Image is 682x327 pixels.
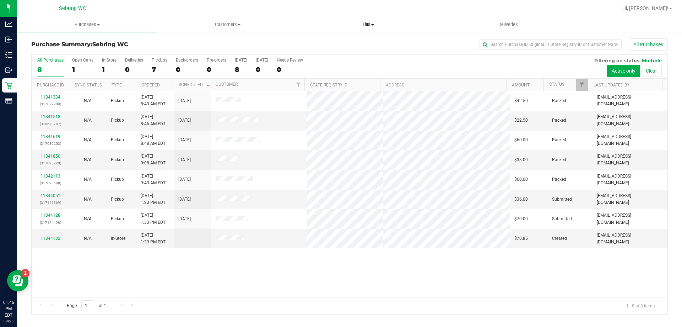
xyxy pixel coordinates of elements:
[621,300,660,311] span: 1 - 8 of 8 items
[36,160,65,167] p: (317095720)
[178,176,191,183] span: [DATE]
[207,58,226,63] div: Pre-orders
[84,137,92,143] button: N/A
[141,173,166,186] span: [DATE] 9:43 AM EDT
[111,196,124,203] span: Pickup
[7,270,28,291] iframe: Resource center
[552,97,566,104] span: Packed
[152,65,167,74] div: 7
[36,180,65,186] p: (317098688)
[84,216,92,222] button: N/A
[37,58,64,63] div: All Purchases
[380,79,506,91] th: Address
[141,133,166,147] span: [DATE] 8:48 AM EDT
[622,5,669,11] span: Hi, [PERSON_NAME]!
[61,300,112,311] span: Page of 1
[235,58,247,63] div: [DATE]
[629,38,668,51] button: All Purchases
[81,300,94,311] input: 1
[514,235,528,242] span: $70.85
[84,137,92,142] span: Not Applicable
[597,94,663,107] span: [EMAIL_ADDRESS][DOMAIN_NAME]
[111,137,124,143] span: Pickup
[298,21,438,28] span: Tills
[594,58,640,63] span: Filtering on status:
[141,232,166,246] span: [DATE] 1:39 PM EDT
[594,83,629,88] a: Last Updated By
[597,114,663,127] span: [EMAIL_ADDRESS][DOMAIN_NAME]
[5,36,12,43] inline-svg: Inbound
[40,134,60,139] a: 11841619
[40,114,60,119] a: 11841518
[514,176,528,183] span: $60.00
[84,157,92,162] span: Not Applicable
[552,157,566,163] span: Packed
[549,82,564,87] a: Status
[3,299,14,318] p: 01:46 PM EDT
[84,176,92,183] button: N/A
[125,58,143,63] div: Deliveries
[37,83,64,88] a: Purchase ID
[84,97,92,104] button: N/A
[102,65,117,74] div: 1
[40,154,60,159] a: 11841850
[17,17,157,32] a: Purchases
[256,65,268,74] div: 0
[207,65,226,74] div: 0
[36,199,65,206] p: (317141869)
[84,196,92,203] button: N/A
[31,41,243,48] h3: Purchase Summary:
[642,58,662,63] span: Multiple
[157,17,298,32] a: Customers
[84,118,92,123] span: Not Applicable
[179,82,211,87] a: Scheduled
[36,140,65,147] p: (317089253)
[298,17,438,32] a: Tills
[102,58,117,63] div: In Store
[256,58,268,63] div: [DATE]
[576,79,588,91] a: Filter
[552,137,566,143] span: Packed
[514,216,528,222] span: $70.00
[512,83,530,88] a: Amount
[141,153,166,167] span: [DATE] 9:08 AM EDT
[235,65,247,74] div: 8
[59,5,86,11] span: Sebring WC
[75,83,102,88] a: Sync Status
[489,21,527,28] span: Deliveries
[597,212,663,226] span: [EMAIL_ADDRESS][DOMAIN_NAME]
[72,65,93,74] div: 1
[158,21,297,28] span: Customers
[17,21,157,28] span: Purchases
[111,117,124,124] span: Pickup
[178,216,191,222] span: [DATE]
[84,216,92,221] span: Not Applicable
[514,97,528,104] span: $42.50
[178,157,191,163] span: [DATE]
[552,176,566,183] span: Packed
[141,83,160,88] a: Ordered
[310,83,347,88] a: State Registry ID
[36,101,65,107] p: (317072209)
[597,153,663,167] span: [EMAIL_ADDRESS][DOMAIN_NAME]
[36,219,65,226] p: (317144498)
[176,58,198,63] div: Back-orders
[5,82,12,89] inline-svg: Retail
[641,65,662,77] button: Clear
[37,65,64,74] div: 8
[141,212,166,226] span: [DATE] 1:33 PM EDT
[84,117,92,124] button: N/A
[111,176,124,183] span: Pickup
[152,58,167,63] div: PickUps
[84,177,92,182] span: Not Applicable
[5,51,12,58] inline-svg: Inventory
[84,236,92,241] span: Not Applicable
[5,21,12,28] inline-svg: Analytics
[597,173,663,186] span: [EMAIL_ADDRESS][DOMAIN_NAME]
[480,39,622,50] input: Search Purchase ID, Original ID, State Registry ID or Customer Name...
[40,174,60,179] a: 11842113
[514,117,528,124] span: $22.50
[40,95,60,100] a: 11841384
[514,137,528,143] span: $60.00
